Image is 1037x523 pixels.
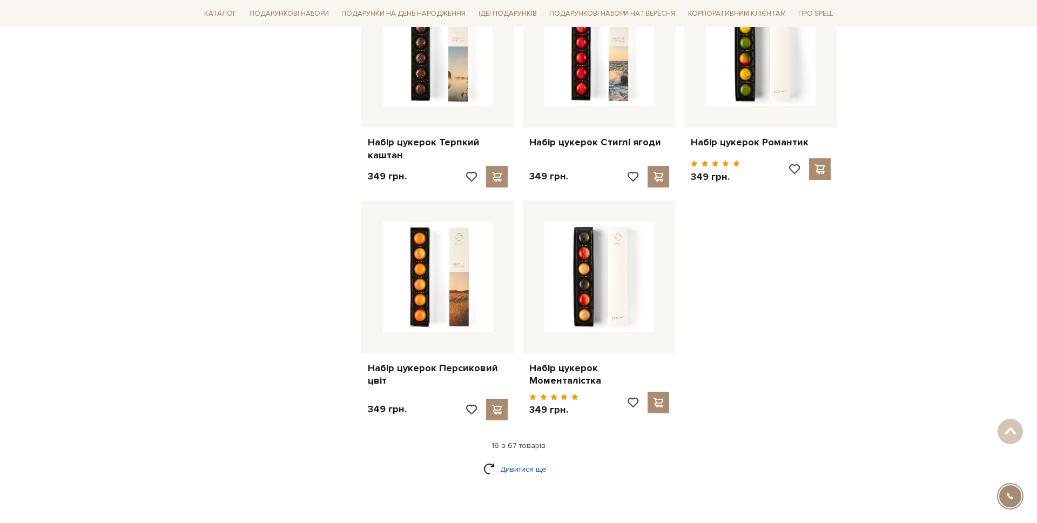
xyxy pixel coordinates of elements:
[474,5,541,22] a: Ідеї подарунків
[368,362,508,387] a: Набір цукерок Персиковий цвіт
[483,460,554,479] a: Дивитися ще
[200,5,241,22] a: Каталог
[196,441,841,451] div: 16 з 67 товарів
[545,4,679,23] a: Подарункові набори на 1 Вересня
[794,5,837,22] a: Про Spell
[368,403,407,415] p: 349 грн.
[529,136,669,149] a: Набір цукерок Стиглі ягоди
[245,5,333,22] a: Подарункові набори
[684,4,790,23] a: Корпоративним клієнтам
[529,404,578,416] p: 349 грн.
[691,171,740,183] p: 349 грн.
[529,170,568,183] p: 349 грн.
[337,5,470,22] a: Подарунки на День народження
[368,170,407,183] p: 349 грн.
[529,362,669,387] a: Набір цукерок Моменталістка
[368,136,508,162] a: Набір цукерок Терпкий каштан
[691,136,831,149] a: Набір цукерок Романтик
